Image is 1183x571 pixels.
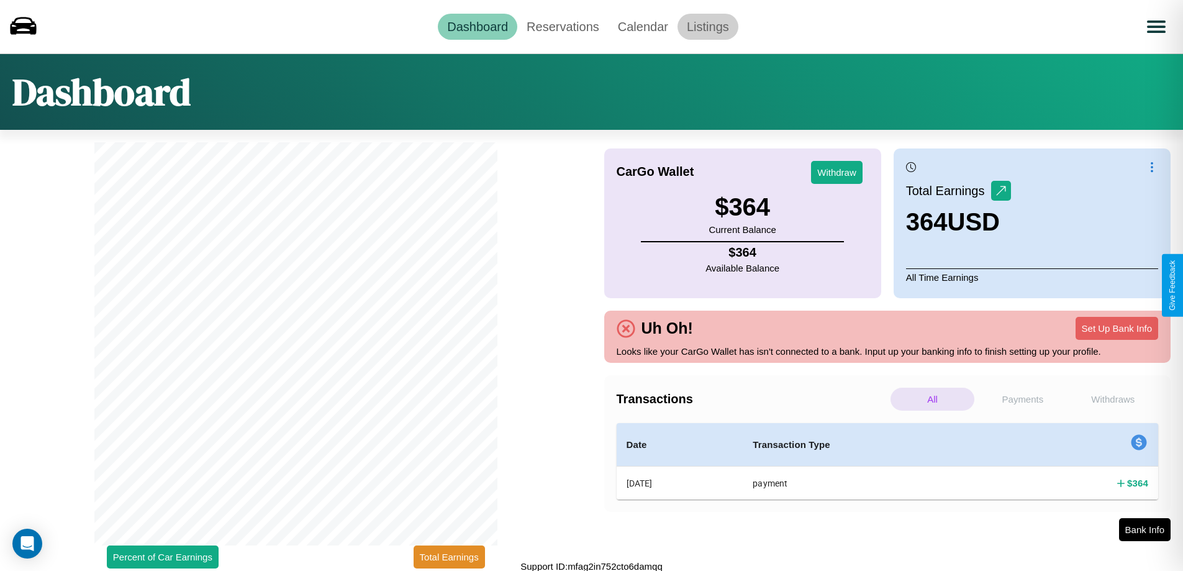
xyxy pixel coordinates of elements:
h4: CarGo Wallet [617,165,694,179]
th: [DATE] [617,467,743,500]
h3: 364 USD [906,208,1011,236]
button: Withdraw [811,161,863,184]
p: Looks like your CarGo Wallet has isn't connected to a bank. Input up your banking info to finish ... [617,343,1159,360]
h3: $ 364 [709,193,776,221]
button: Bank Info [1119,518,1171,541]
table: simple table [617,423,1159,500]
a: Reservations [517,14,609,40]
button: Set Up Bank Info [1076,317,1158,340]
p: All Time Earnings [906,268,1158,286]
div: Open Intercom Messenger [12,529,42,559]
p: Total Earnings [906,180,991,202]
th: payment [743,467,1011,500]
h4: Uh Oh! [635,319,699,337]
p: Current Balance [709,221,776,238]
h4: Transaction Type [753,437,1001,452]
h1: Dashboard [12,66,191,117]
h4: $ 364 [1127,477,1148,490]
button: Total Earnings [414,546,485,569]
a: Dashboard [438,14,517,40]
button: Open menu [1139,9,1174,44]
button: Percent of Car Earnings [107,546,219,569]
div: Give Feedback [1168,260,1177,311]
p: Payments [981,388,1064,411]
p: Withdraws [1071,388,1155,411]
p: Available Balance [705,260,779,276]
p: All [891,388,974,411]
a: Calendar [609,14,678,40]
h4: Transactions [617,392,887,406]
h4: $ 364 [705,245,779,260]
a: Listings [678,14,738,40]
h4: Date [627,437,733,452]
